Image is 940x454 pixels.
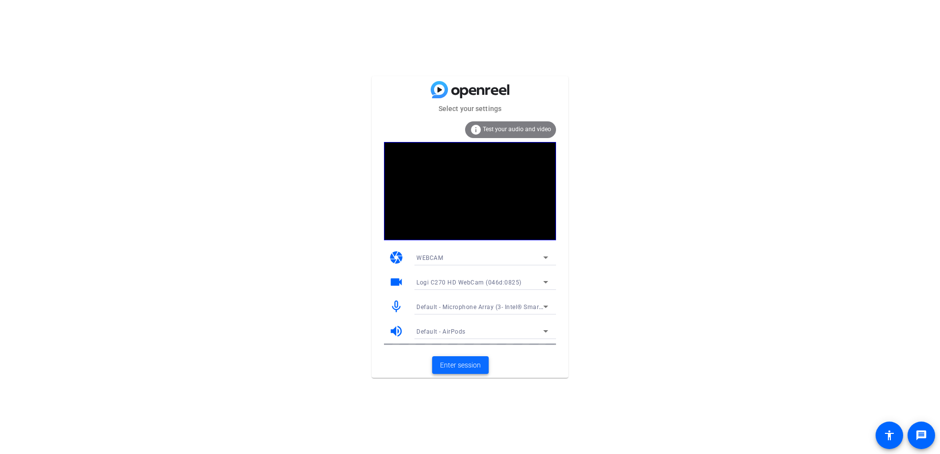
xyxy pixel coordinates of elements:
button: Enter session [432,356,489,374]
span: Enter session [440,360,481,370]
mat-icon: videocam [389,275,404,289]
span: Test your audio and video [483,126,551,133]
img: blue-gradient.svg [431,81,509,98]
span: Default - Microphone Array (3- Intel® Smart Sound Technology for Digital Microphones) [416,303,668,311]
mat-icon: camera [389,250,404,265]
mat-icon: message [915,429,927,441]
mat-card-subtitle: Select your settings [372,103,568,114]
span: Default - AirPods [416,328,466,335]
mat-icon: accessibility [883,429,895,441]
span: WEBCAM [416,255,443,261]
mat-icon: info [470,124,482,136]
span: Logi C270 HD WebCam (046d:0825) [416,279,522,286]
mat-icon: mic_none [389,299,404,314]
mat-icon: volume_up [389,324,404,339]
